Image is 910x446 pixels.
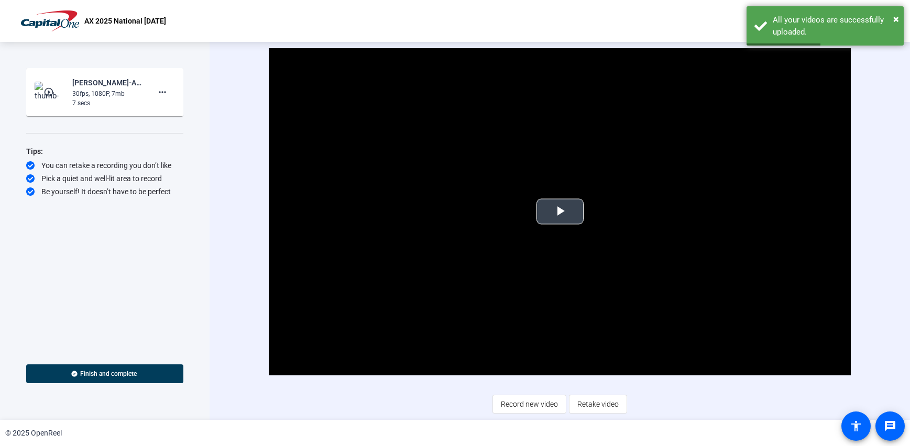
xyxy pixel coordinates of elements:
div: Tips: [26,145,183,158]
div: 30fps, 1080P, 7mb [72,89,142,98]
div: Pick a quiet and well-lit area to record [26,173,183,184]
button: Close [893,11,899,27]
div: © 2025 OpenReel [5,428,62,439]
mat-icon: play_circle_outline [43,87,56,97]
div: 7 secs [72,98,142,108]
div: Be yourself! It doesn’t have to be perfect [26,186,183,197]
span: × [893,13,899,25]
button: Retake video [569,395,627,414]
img: OpenReel logo [21,10,79,31]
mat-icon: more_horiz [156,86,169,98]
button: Finish and complete [26,364,183,383]
div: Video Player [269,48,851,375]
div: You can retake a recording you don’t like [26,160,183,171]
div: All your videos are successfully uploaded. [773,14,896,38]
p: AX 2025 National [DATE] [84,15,166,27]
span: Retake video [577,394,619,414]
mat-icon: accessibility [850,420,862,432]
div: [PERSON_NAME]-AX 2025 National Boss-s Day-AX 2025 National Boss-s Day -1759496742886-webcam [72,76,142,89]
span: Record new video [501,394,558,414]
button: Play Video [536,199,584,225]
span: Finish and complete [80,370,137,378]
img: thumb-nail [35,82,65,103]
mat-icon: message [884,420,896,432]
button: Record new video [492,395,566,414]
